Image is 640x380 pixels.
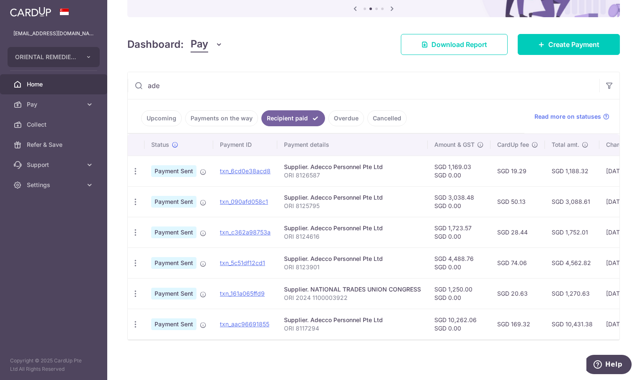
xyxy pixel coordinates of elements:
span: Support [27,161,82,169]
span: Payment Sent [151,318,196,330]
td: SGD 19.29 [490,156,545,186]
span: Download Report [431,39,487,49]
span: Payment Sent [151,257,196,269]
td: SGD 20.63 [490,278,545,309]
a: txn_c362a98753a [220,229,271,236]
td: SGD 1,752.01 [545,217,599,247]
a: Upcoming [141,110,182,126]
th: Payment ID [213,134,277,156]
a: txn_6cd0e38acd8 [220,167,271,174]
h4: Dashboard: [127,37,184,52]
td: SGD 28.44 [490,217,545,247]
div: Supplier. Adecco Personnel Pte Ltd [284,193,421,202]
button: Pay [191,36,223,52]
button: ORIENTAL REMEDIES INCORPORATED (PRIVATE LIMITED) [8,47,100,67]
td: SGD 10,262.06 SGD 0.00 [428,309,490,339]
td: SGD 1,188.32 [545,156,599,186]
td: SGD 10,431.38 [545,309,599,339]
th: Payment details [277,134,428,156]
input: Search by recipient name, payment id or reference [128,72,599,99]
p: ORI 2024 1100003922 [284,294,421,302]
a: Download Report [401,34,508,55]
td: SGD 3,038.48 SGD 0.00 [428,186,490,217]
p: ORI 8124616 [284,232,421,241]
td: SGD 4,488.76 SGD 0.00 [428,247,490,278]
div: Supplier. Adecco Personnel Pte Ltd [284,316,421,324]
a: txn_5c51df12cd1 [220,259,265,266]
img: CardUp [10,7,51,17]
span: Status [151,141,169,149]
span: Amount & GST [434,141,475,149]
p: ORI 8125795 [284,202,421,210]
span: Collect [27,120,82,129]
td: SGD 1,723.57 SGD 0.00 [428,217,490,247]
div: Supplier. NATIONAL TRADES UNION CONGRESS [284,285,421,294]
td: SGD 1,169.03 SGD 0.00 [428,156,490,186]
a: Cancelled [367,110,407,126]
span: Payment Sent [151,165,196,177]
p: [EMAIL_ADDRESS][DOMAIN_NAME] [13,29,94,38]
td: SGD 169.32 [490,309,545,339]
td: SGD 3,088.61 [545,186,599,217]
span: Payment Sent [151,288,196,299]
td: SGD 74.06 [490,247,545,278]
a: Create Payment [518,34,620,55]
span: Total amt. [552,141,579,149]
a: txn_090afd058c1 [220,198,268,205]
span: Settings [27,181,82,189]
span: CardUp fee [497,141,529,149]
iframe: Opens a widget where you can find more information [586,355,632,376]
span: Refer & Save [27,141,82,149]
p: ORI 8117294 [284,324,421,333]
p: ORI 8126587 [284,171,421,180]
span: Payment Sent [151,226,196,238]
div: Supplier. Adecco Personnel Pte Ltd [284,163,421,171]
div: Supplier. Adecco Personnel Pte Ltd [284,224,421,232]
td: SGD 1,270.63 [545,278,599,309]
span: Read more on statuses [534,112,601,121]
a: Overdue [328,110,364,126]
a: Recipient paid [261,110,325,126]
td: SGD 4,562.82 [545,247,599,278]
td: SGD 50.13 [490,186,545,217]
a: txn_161a065ffd9 [220,290,265,297]
span: Pay [27,100,82,109]
a: txn_aac96691855 [220,320,269,328]
span: ORIENTAL REMEDIES INCORPORATED (PRIVATE LIMITED) [15,53,77,61]
a: Payments on the way [185,110,258,126]
p: ORI 8123901 [284,263,421,271]
td: SGD 1,250.00 SGD 0.00 [428,278,490,309]
span: Payment Sent [151,196,196,208]
a: Read more on statuses [534,112,609,121]
div: Supplier. Adecco Personnel Pte Ltd [284,255,421,263]
span: Home [27,80,82,88]
span: Create Payment [548,39,599,49]
span: Pay [191,36,208,52]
